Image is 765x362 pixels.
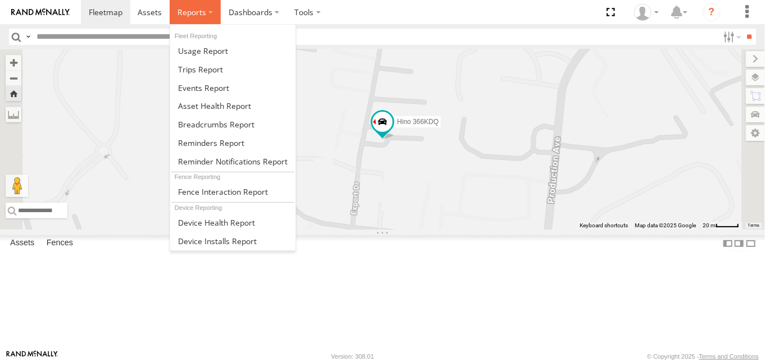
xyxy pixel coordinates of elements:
[170,213,295,232] a: Device Health Report
[11,8,70,16] img: rand-logo.svg
[748,223,760,228] a: Terms (opens in new tab)
[170,152,295,171] a: Service Reminder Notifications Report
[703,222,716,228] span: 20 m
[41,236,79,251] label: Fences
[722,235,734,251] label: Dock Summary Table to the Left
[170,97,295,115] a: Asset Health Report
[170,115,295,134] a: Breadcrumbs Report
[647,353,759,360] div: © Copyright 2025 -
[170,134,295,152] a: Reminders Report
[6,70,21,86] button: Zoom out
[170,182,295,201] a: Fence Interaction Report
[746,125,765,141] label: Map Settings
[719,29,743,45] label: Search Filter Options
[6,55,21,70] button: Zoom in
[699,222,743,230] button: Map scale: 20 m per 38 pixels
[170,42,295,60] a: Usage Report
[734,235,745,251] label: Dock Summary Table to the Right
[580,222,628,230] button: Keyboard shortcuts
[699,353,759,360] a: Terms and Conditions
[6,351,58,362] a: Visit our Website
[397,118,439,126] span: Hino 366KDQ
[703,3,721,21] i: ?
[331,353,374,360] div: Version: 308.01
[635,222,696,228] span: Map data ©2025 Google
[6,107,21,122] label: Measure
[4,236,40,251] label: Assets
[6,175,28,197] button: Drag Pegman onto the map to open Street View
[170,60,295,79] a: Trips Report
[24,29,33,45] label: Search Query
[630,4,663,21] div: Danielle Caldwell
[170,232,295,250] a: Device Installs Report
[745,235,757,251] label: Hide Summary Table
[170,79,295,97] a: Full Events Report
[6,86,21,101] button: Zoom Home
